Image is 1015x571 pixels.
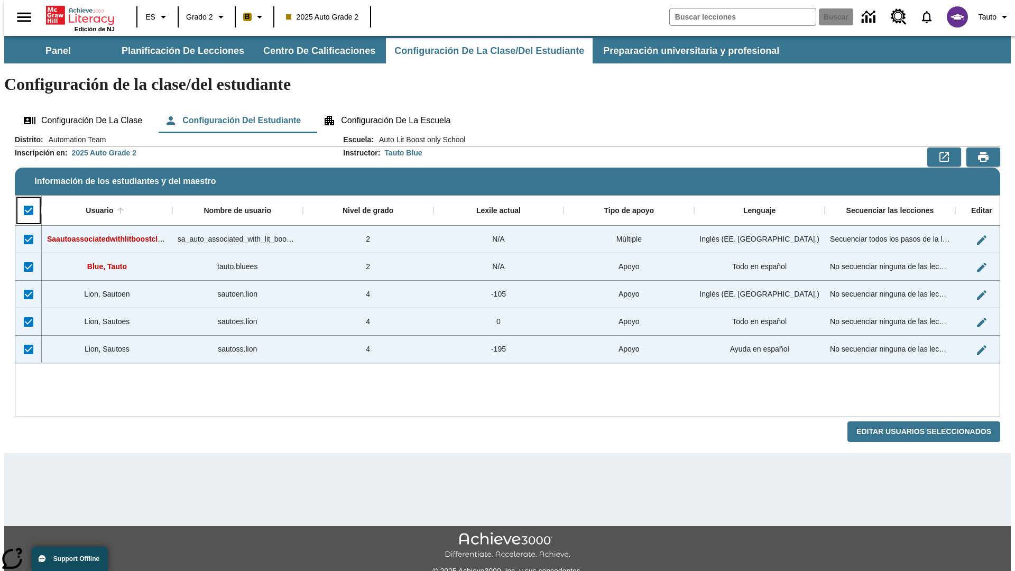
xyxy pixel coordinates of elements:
button: Editar Usuario [971,284,992,306]
div: Editar [971,206,992,216]
div: -195 [433,336,564,363]
span: B [245,10,250,23]
div: 0 [433,308,564,336]
div: 2025 Auto Grade 2 [72,148,136,158]
div: sautoen.lion [172,281,303,308]
span: Tauto [979,12,996,23]
div: Todo en español [694,253,825,281]
span: Auto Lit Boost only School [374,134,465,145]
span: Blue, Tauto [87,262,127,271]
span: Grado 2 [186,12,213,23]
button: Planificación de lecciones [113,38,253,63]
div: 4 [303,281,433,308]
div: Apoyo [564,281,694,308]
button: Configuración de la clase/del estudiante [386,38,593,63]
div: Nombre de usuario [204,206,271,216]
div: N/A [433,253,564,281]
button: Grado: Grado 2, Elige un grado [182,7,232,26]
span: Lion, Sautoen [84,290,130,298]
span: Support Offline [53,555,99,563]
button: Configuración de la clase [15,108,151,133]
input: Buscar campo [670,8,816,25]
div: 4 [303,336,433,363]
div: Lenguaje [743,206,776,216]
div: sautoes.lion [172,308,303,336]
button: Configuración de la escuela [315,108,459,133]
div: N/A [433,226,564,253]
div: 2 [303,226,433,253]
div: Tipo de apoyo [604,206,654,216]
div: No secuenciar ninguna de las lecciones [825,336,955,363]
div: No secuenciar ninguna de las lecciones [825,281,955,308]
button: Editar Usuario [971,339,992,361]
span: Lion, Sautoes [85,317,130,326]
button: Abrir el menú lateral [8,2,40,33]
button: Editar Usuarios Seleccionados [847,421,1000,442]
div: Apoyo [564,336,694,363]
button: Lenguaje: ES, Selecciona un idioma [141,7,174,26]
img: Achieve3000 Differentiate Accelerate Achieve [445,532,570,559]
div: Ayuda en español [694,336,825,363]
span: 2025 Auto Grade 2 [286,12,359,23]
h2: Instructor : [343,149,380,158]
span: Saautoassociatedwithlitboostcl, Saautoassociatedwithlitboostcl [47,235,272,243]
div: Secuenciar todos los pasos de la lección [825,226,955,253]
span: Automation Team [43,134,106,145]
div: Subbarra de navegación [4,38,789,63]
div: Apoyo [564,253,694,281]
div: tauto.bluees [172,253,303,281]
div: sa_auto_associated_with_lit_boost_classes [172,226,303,253]
span: ES [145,12,155,23]
div: 2 [303,253,433,281]
button: Boost El color de la clase es anaranjado claro. Cambiar el color de la clase. [239,7,270,26]
div: Usuario [86,206,113,216]
button: Escoja un nuevo avatar [940,3,974,31]
span: Edición de NJ [75,26,115,32]
div: 4 [303,308,433,336]
button: Centro de calificaciones [255,38,384,63]
div: Portada [46,4,115,32]
div: No secuenciar ninguna de las lecciones [825,253,955,281]
button: Editar Usuario [971,257,992,278]
button: Panel [5,38,111,63]
button: Preparación universitaria y profesional [595,38,788,63]
div: Subbarra de navegación [4,36,1011,63]
h2: Escuela : [343,135,374,144]
div: Inglés (EE. UU.) [694,226,825,253]
h1: Configuración de la clase/del estudiante [4,75,1011,94]
div: Configuración de la clase/del estudiante [15,108,1000,133]
button: Editar Usuario [971,312,992,333]
a: Centro de información [855,3,884,32]
button: Vista previa de impresión [966,148,1000,167]
span: Lion, Sautoss [85,345,130,353]
div: Lexile actual [476,206,521,216]
div: Nivel de grado [343,206,393,216]
div: Tauto Blue [384,148,422,158]
div: sautoss.lion [172,336,303,363]
h2: Distrito : [15,135,43,144]
img: avatar image [947,6,968,27]
div: No secuenciar ninguna de las lecciones [825,308,955,336]
div: -105 [433,281,564,308]
a: Notificaciones [913,3,940,31]
div: Múltiple [564,226,694,253]
button: Exportar a CSV [927,148,961,167]
div: Inglés (EE. UU.) [694,281,825,308]
div: Información de los estudiantes y del maestro [15,134,1000,443]
button: Perfil/Configuración [974,7,1015,26]
div: Secuenciar las lecciones [846,206,934,216]
a: Centro de recursos, Se abrirá en una pestaña nueva. [884,3,913,31]
button: Configuración del estudiante [156,108,309,133]
span: Información de los estudiantes y del maestro [34,177,216,186]
h2: Inscripción en : [15,149,68,158]
a: Portada [46,5,115,26]
button: Editar Usuario [971,229,992,251]
div: Todo en español [694,308,825,336]
button: Support Offline [32,547,108,571]
div: Apoyo [564,308,694,336]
